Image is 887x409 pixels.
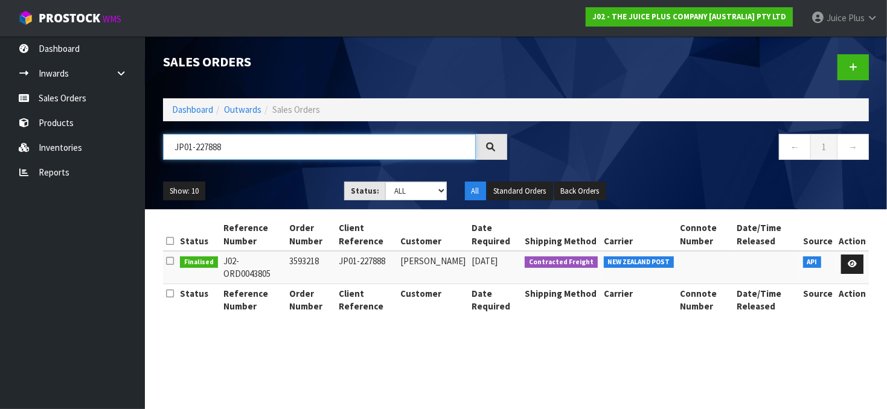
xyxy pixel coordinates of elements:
td: J02-ORD0043805 [221,251,287,284]
span: Contracted Freight [525,256,598,268]
button: Show: 10 [163,182,205,201]
th: Date/Time Released [734,218,800,251]
span: [DATE] [472,255,498,267]
strong: J02 - THE JUICE PLUS COMPANY [AUSTRALIA] PTY LTD [592,11,786,22]
small: WMS [103,13,121,25]
th: Carrier [601,218,677,251]
span: NEW ZEALAND POST [604,256,674,268]
button: Standard Orders [487,182,553,201]
th: Customer [397,218,469,251]
th: Order Number [286,218,336,251]
th: Reference Number [221,284,287,315]
th: Client Reference [336,284,397,315]
th: Action [836,218,869,251]
td: JP01-227888 [336,251,397,284]
button: Back Orders [554,182,606,201]
th: Date Required [469,284,522,315]
th: Reference Number [221,218,287,251]
a: ← [779,134,811,160]
input: Search sales orders [163,134,476,160]
th: Status [177,284,221,315]
th: Order Number [286,284,336,315]
th: Connote Number [677,284,734,315]
span: API [803,256,822,268]
img: cube-alt.png [18,10,33,25]
button: All [465,182,486,201]
td: 3593218 [286,251,336,284]
a: → [837,134,869,160]
th: Client Reference [336,218,397,251]
strong: Status: [351,186,379,196]
th: Action [836,284,869,315]
span: Juice [827,12,847,24]
a: Outwards [224,104,261,115]
th: Status [177,218,221,251]
th: Date/Time Released [734,284,800,315]
span: Plus [848,12,865,24]
th: Carrier [601,284,677,315]
a: 1 [810,134,837,160]
th: Customer [397,284,469,315]
th: Shipping Method [522,218,601,251]
span: Finalised [180,256,218,268]
td: [PERSON_NAME] [397,251,469,284]
th: Source [800,284,836,315]
th: Connote Number [677,218,734,251]
h1: Sales Orders [163,54,507,69]
nav: Page navigation [525,134,869,163]
span: ProStock [39,10,100,26]
th: Date Required [469,218,522,251]
a: Dashboard [172,104,213,115]
th: Source [800,218,836,251]
span: Sales Orders [272,104,320,115]
th: Shipping Method [522,284,601,315]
